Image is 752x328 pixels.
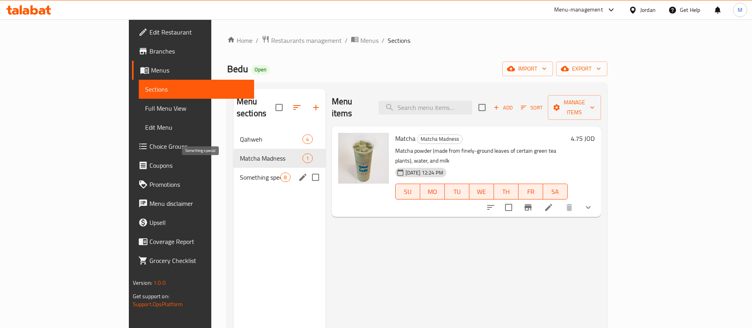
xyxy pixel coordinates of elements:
a: Edit Restaurant [132,23,254,42]
a: Edit menu item [544,203,553,212]
a: Support.OpsPlatform [133,299,183,309]
span: Sort items [516,102,548,114]
span: Manage items [554,98,595,117]
h2: Menu sections [237,96,276,119]
span: Something special [240,173,281,182]
a: Branches [132,42,254,61]
span: Menus [360,36,379,45]
span: Edit Menu [145,123,248,132]
nav: breadcrumb [227,35,607,46]
button: FR [519,184,543,199]
span: Promotions [149,180,248,189]
div: Matcha Madness [417,134,463,144]
span: Branches [149,46,248,56]
span: Add [492,103,514,112]
span: FR [522,186,540,198]
span: Select section [474,99,490,116]
h2: Menu items [332,96,369,119]
span: import [509,64,547,74]
span: Coupons [149,161,248,170]
span: Qahweh [240,134,303,144]
span: Edit Restaurant [149,27,248,37]
button: delete [560,198,579,217]
span: WE [473,186,491,198]
a: Menus [351,35,379,46]
a: Restaurants management [262,35,342,46]
div: items [302,134,312,144]
button: Branch-specific-item [519,198,538,217]
button: WE [469,184,494,199]
span: Matcha Madness [417,134,462,144]
span: Upsell [149,218,248,227]
button: Manage items [548,95,601,120]
svg: Show Choices [584,203,593,212]
span: Sections [388,36,410,45]
a: Choice Groups [132,137,254,156]
span: [DATE] 12:24 PM [402,169,446,176]
div: Open [251,65,270,75]
span: Select to update [500,199,517,216]
span: Get support on: [133,291,169,301]
span: SA [546,186,564,198]
span: MO [423,186,442,198]
li: / [382,36,385,45]
span: Open [251,66,270,73]
span: 8 [281,174,290,181]
span: Coverage Report [149,237,248,246]
a: Upsell [132,213,254,232]
span: Sort [521,103,543,112]
span: 4 [303,136,312,143]
span: Sections [145,84,248,94]
img: Matcha [338,133,389,184]
div: items [302,153,312,163]
div: Qahweh4 [233,130,325,149]
span: Select all sections [271,99,287,116]
span: Version: [133,278,152,288]
a: Sections [139,80,254,99]
span: Menu disclaimer [149,199,248,208]
span: Full Menu View [145,104,248,113]
button: TH [494,184,519,199]
a: Menus [132,61,254,80]
span: Menus [151,65,248,75]
a: Edit Menu [139,118,254,137]
span: export [563,64,601,74]
a: Promotions [132,175,254,194]
span: Matcha Madness [240,153,303,163]
nav: Menu sections [233,127,325,190]
span: Add item [490,102,516,114]
span: TH [497,186,515,198]
button: edit [297,171,309,183]
button: SU [395,184,420,199]
div: Jordan [640,6,656,14]
button: Sort [519,102,545,114]
span: SU [399,186,417,198]
span: M [738,6,742,14]
button: Add [490,102,516,114]
span: Choice Groups [149,142,248,151]
li: / [256,36,258,45]
button: MO [420,184,445,199]
button: show more [579,198,598,217]
input: search [379,101,472,115]
button: export [556,61,607,76]
div: Menu-management [554,5,603,15]
div: Something special8edit [233,168,325,187]
a: Grocery Checklist [132,251,254,270]
button: import [502,61,553,76]
span: Restaurants management [271,36,342,45]
div: Matcha Madness1 [233,149,325,168]
p: Matcha powder (made from finely-ground leaves of certain green tea plants), water, and milk [395,146,568,166]
span: Grocery Checklist [149,256,248,265]
div: items [280,173,290,182]
a: Coverage Report [132,232,254,251]
span: 1.0.0 [153,278,166,288]
span: TU [448,186,466,198]
li: / [345,36,348,45]
button: SA [543,184,568,199]
a: Menu disclaimer [132,194,254,213]
span: 1 [303,155,312,162]
span: Sort sections [287,98,306,117]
